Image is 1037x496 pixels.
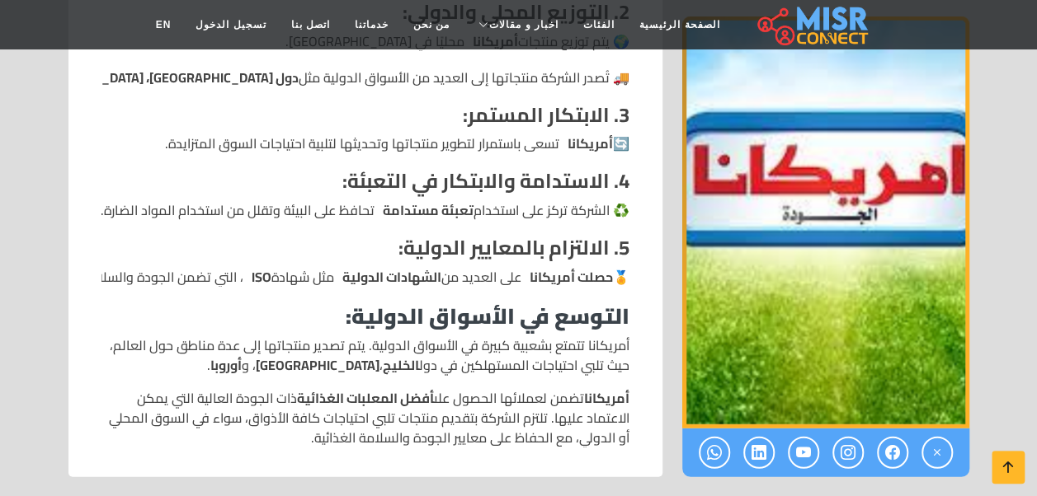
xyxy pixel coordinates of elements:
[463,96,629,133] strong: 3. الابتكار المستمر:
[183,9,278,40] a: تسجيل الدخول
[20,68,299,87] strong: دول [GEOGRAPHIC_DATA]، [GEOGRAPHIC_DATA]
[489,17,559,32] span: اخبار و مقالات
[682,16,969,428] div: 1 / 1
[297,386,434,410] strong: أفضل المعلبات الغذائية
[401,9,462,40] a: من نحن
[101,68,629,87] li: 🚚 تُصدر الشركة منتجاتها إلى العديد من الأسواق الدولية مثل .
[101,133,629,153] li: 🔄 تسعى باستمرار لتطوير منتجاتها وتحديثها لتلبية احتياجات السوق المتزايدة.
[383,200,474,220] strong: تعبئة مستدامة
[342,267,441,287] strong: الشهادات الدولية
[144,9,184,40] a: EN
[462,9,571,40] a: اخبار و مقالات
[101,267,629,287] li: 🏅 على العديد من مثل شهادة ، التي تضمن الجودة والسلامة الغذائية.
[346,296,629,336] strong: التوسع في الأسواق الدولية:
[101,388,629,447] p: تضمن لعملائها الحصول على ذات الجودة العالية التي يمكن الاعتماد عليها. تلتزم الشركة بتقديم منتجات ...
[627,9,732,40] a: الصفحة الرئيسية
[398,229,629,266] strong: 5. الالتزام بالمعايير الدولية:
[682,16,969,428] img: شركة أمريكانا
[101,335,629,375] p: أمريكانا تتمتع بشعبية كبيرة في الأسواق الدولية. يتم تصدير منتجاتها إلى عدة مناطق حول العالم، حيث ...
[342,9,401,40] a: خدماتنا
[568,133,613,153] strong: أمريكانا
[256,353,379,377] strong: [GEOGRAPHIC_DATA]
[342,162,629,199] strong: 4. الاستدامة والابتكار في التعبئة:
[279,9,342,40] a: اتصل بنا
[571,9,627,40] a: الفئات
[584,386,629,410] strong: أمريكانا
[101,200,629,220] li: ♻️ الشركة تركز على استخدام تحافظ على البيئة وتقلل من استخدام المواد الضارة.
[210,353,242,377] strong: أوروبا
[383,353,419,377] strong: الخليج
[757,4,868,45] img: main.misr_connect
[530,267,613,287] strong: حصلت أمريكانا
[252,267,271,287] strong: ISO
